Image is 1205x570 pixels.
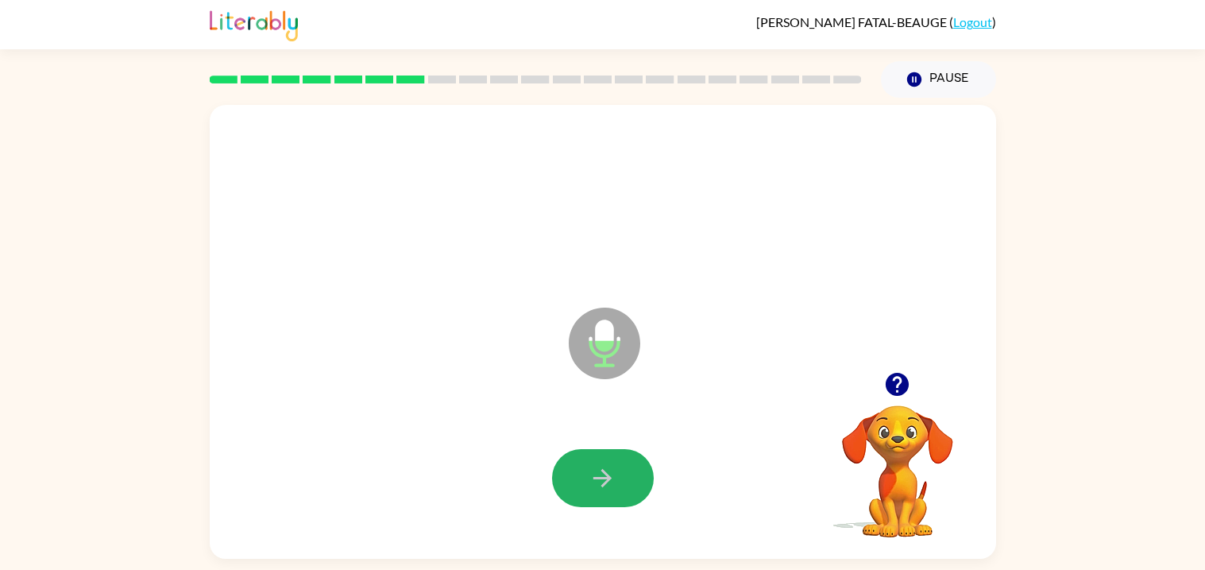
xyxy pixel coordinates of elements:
[756,14,949,29] span: [PERSON_NAME] FATAL-BEAUGE
[953,14,992,29] a: Logout
[818,381,977,540] video: Your browser must support playing .mp4 files to use Literably. Please try using another browser.
[756,14,996,29] div: ( )
[881,61,996,98] button: Pause
[210,6,298,41] img: Literably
